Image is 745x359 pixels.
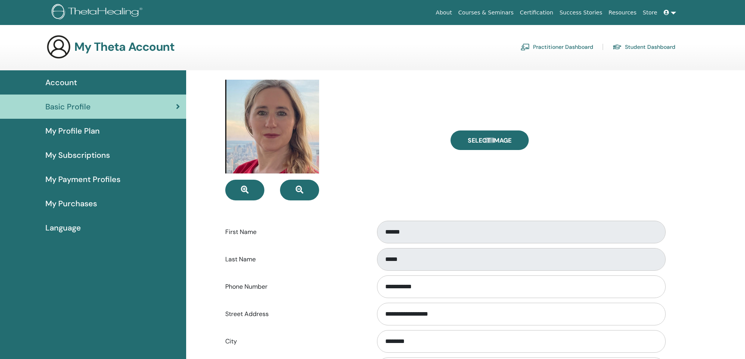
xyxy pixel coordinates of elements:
a: About [433,5,455,20]
a: Courses & Seminars [455,5,517,20]
img: generic-user-icon.jpg [46,34,71,59]
img: graduation-cap.svg [612,44,622,50]
span: My Payment Profiles [45,173,120,185]
span: My Profile Plan [45,125,100,137]
a: Success Stories [557,5,605,20]
a: Store [640,5,661,20]
span: Select Image [468,136,512,145]
a: Student Dashboard [612,41,675,53]
a: Resources [605,5,640,20]
label: City [219,334,370,349]
span: Account [45,77,77,88]
label: Last Name [219,252,370,267]
a: Practitioner Dashboard [521,41,593,53]
img: chalkboard-teacher.svg [521,43,530,50]
label: First Name [219,225,370,239]
span: My Purchases [45,198,97,209]
span: Language [45,222,81,234]
img: logo.png [52,4,145,21]
input: Select Image [485,138,495,143]
a: Certification [517,5,556,20]
span: My Subscriptions [45,149,110,161]
img: default.jpg [225,80,319,173]
span: Basic Profile [45,101,91,113]
label: Phone Number [219,279,370,294]
label: Street Address [219,307,370,321]
h3: My Theta Account [74,40,174,54]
